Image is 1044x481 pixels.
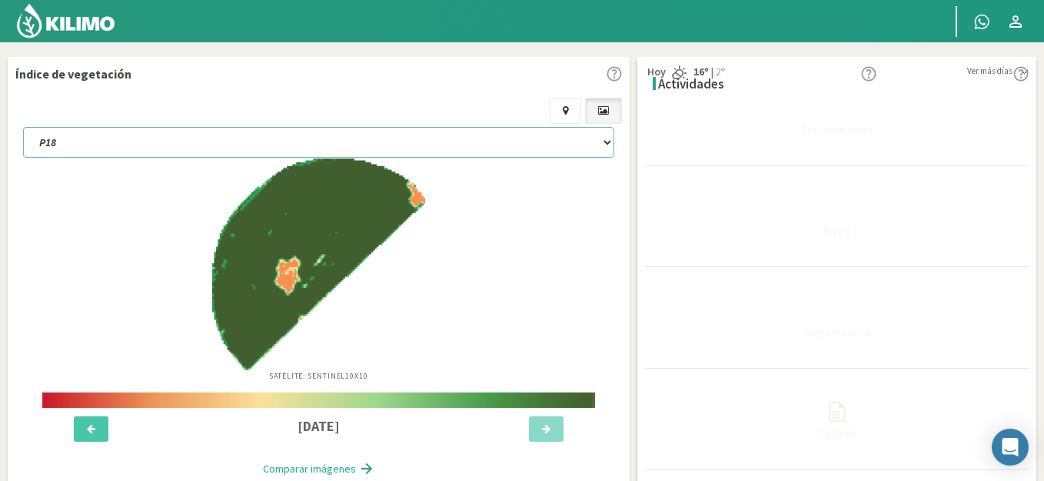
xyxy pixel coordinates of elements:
[650,124,1024,135] div: Precipitaciones
[15,2,116,39] img: Kilimo
[650,225,1024,236] div: Riego
[42,392,595,408] img: scale
[645,65,1029,166] button: Precipitaciones
[650,327,1024,338] div: Carga mensual
[650,428,1024,439] div: BH Tabla
[658,77,724,92] h4: Actividades
[992,429,1029,466] div: Open Intercom Messenger
[269,370,368,382] p: Satélite: Sentinel
[15,65,131,83] p: Índice de vegetación
[645,166,1029,268] button: Riego
[212,159,425,370] img: 324ada78-5fae-4087-aa3e-2ffd09a468ef_-_sentinel_-_2025-09-12.png
[171,419,467,434] h4: [DATE]
[645,267,1029,369] button: Carga mensual
[645,369,1029,470] button: BH Tabla
[345,371,368,381] span: 10X10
